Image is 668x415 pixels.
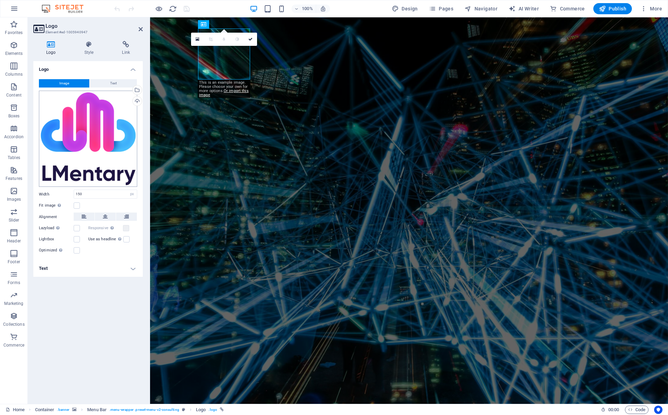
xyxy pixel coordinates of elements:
[220,408,224,412] i: This element is linked
[608,406,619,414] span: 00 00
[613,407,614,412] span: :
[3,322,24,327] p: Collections
[231,33,244,46] a: Greyscale
[506,3,542,14] button: AI Writer
[389,3,421,14] button: Design
[654,406,662,414] button: Usercentrics
[39,213,74,221] label: Alignment
[429,5,453,12] span: Pages
[462,3,500,14] button: Navigator
[601,406,619,414] h6: Session time
[39,79,89,88] button: Image
[90,79,137,88] button: Text
[8,280,20,285] p: Forms
[599,5,626,12] span: Publish
[88,235,123,243] label: Use as headline
[320,6,326,12] i: On resize automatically adjust zoom level to fit chosen device.
[208,406,217,414] span: . logo
[46,29,129,35] h3: Element #ed-1005940947
[72,408,76,412] i: This element contains a background
[198,80,250,98] div: This is an example image. Please choose your own for more options.
[191,33,204,46] a: Select files from the file manager, stock photos, or upload file(s)
[7,238,21,244] p: Header
[625,406,649,414] button: Code
[39,192,74,196] label: Width
[628,406,645,414] span: Code
[150,17,668,404] iframe: To enrich screen reader interactions, please activate Accessibility in Grammarly extension settings
[87,406,107,414] span: Click to select. Double-click to edit
[426,3,456,14] button: Pages
[8,259,20,265] p: Footer
[5,30,23,35] p: Favorites
[392,5,418,12] span: Design
[509,5,539,12] span: AI Writer
[39,224,74,232] label: Lazyload
[5,51,23,56] p: Elements
[168,5,177,13] button: reload
[217,33,231,46] a: Blur
[8,155,20,160] p: Tables
[33,260,143,277] h4: Text
[33,61,143,74] h4: Logo
[59,79,69,88] span: Image
[9,217,19,223] p: Slider
[39,235,74,243] label: Lightbox
[33,41,72,56] h4: Logo
[547,3,588,14] button: Commerce
[196,406,206,414] span: Click to select. Double-click to edit
[6,176,22,181] p: Features
[40,5,92,13] img: Editor Logo
[291,5,316,13] button: 100%
[110,79,117,88] span: Text
[3,342,24,348] p: Commerce
[6,92,22,98] p: Content
[88,224,123,232] label: Responsive
[109,406,179,414] span: . menu-wrapper .preset-menu-v2-consulting
[35,406,224,414] nav: breadcrumb
[109,41,143,56] h4: Link
[640,5,662,12] span: More
[35,406,55,414] span: Click to select. Double-click to edit
[155,5,163,13] button: Click here to leave preview mode and continue editing
[46,23,143,29] h2: Logo
[39,91,137,187] div: Logo2-LVEs1cro9h0tUk1xrW73aQ.png
[7,197,21,202] p: Images
[39,201,74,210] label: Fit image
[302,5,313,13] h6: 100%
[182,408,185,412] i: This element is a customizable preset
[72,41,109,56] h4: Style
[5,72,23,77] p: Columns
[4,134,24,140] p: Accordion
[199,89,249,97] a: Or import this image
[464,5,497,12] span: Navigator
[204,33,217,46] a: Crop mode
[593,3,632,14] button: Publish
[6,406,25,414] a: Click to cancel selection. Double-click to open Pages
[550,5,585,12] span: Commerce
[39,246,74,255] label: Optimized
[8,113,20,119] p: Boxes
[169,5,177,13] i: Reload page
[57,406,69,414] span: . banner
[244,33,257,46] a: Confirm ( Ctrl ⏎ )
[637,3,665,14] button: More
[389,3,421,14] div: Design (Ctrl+Alt+Y)
[4,301,23,306] p: Marketing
